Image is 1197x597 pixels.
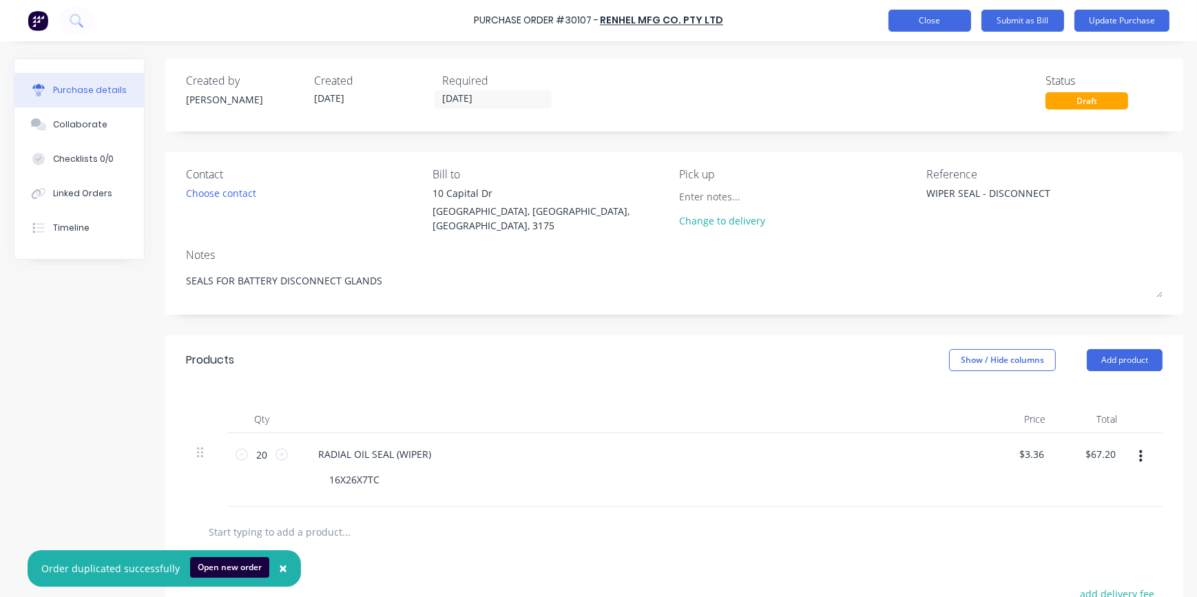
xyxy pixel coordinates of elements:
[14,176,144,211] button: Linked Orders
[926,186,1099,217] textarea: WIPER SEAL - DISCONNECT
[307,444,442,464] div: RADIAL OIL SEAL (WIPER)
[1074,10,1169,32] button: Update Purchase
[14,73,144,107] button: Purchase details
[186,166,422,182] div: Contact
[474,14,598,28] div: Purchase Order #30107 -
[985,406,1057,433] div: Price
[981,10,1064,32] button: Submit as Bill
[1057,406,1128,433] div: Total
[888,10,971,32] button: Close
[53,153,114,165] div: Checklists 0/0
[14,211,144,245] button: Timeline
[1045,92,1128,109] div: Draft
[186,352,234,368] div: Products
[279,558,287,578] span: ×
[186,186,256,200] div: Choose contact
[433,186,669,200] div: 10 Capital Dr
[680,213,805,228] div: Change to delivery
[41,561,180,576] div: Order duplicated successfully
[28,10,48,31] img: Factory
[208,518,483,545] input: Start typing to add a product...
[318,470,391,490] div: 16X26X7TC
[186,266,1163,297] textarea: SEALS FOR BATTERY DISCONNECT GLANDS
[1045,72,1163,89] div: Status
[14,142,144,176] button: Checklists 0/0
[186,247,1163,263] div: Notes
[680,166,916,182] div: Pick up
[53,222,90,234] div: Timeline
[265,552,301,585] button: Close
[53,84,127,96] div: Purchase details
[680,186,805,207] input: Enter notes...
[186,92,303,107] div: [PERSON_NAME]
[186,72,303,89] div: Created by
[926,166,1163,182] div: Reference
[227,406,296,433] div: Qty
[600,14,723,28] a: RENHEL MFG CO. PTY LTD
[442,72,559,89] div: Required
[190,557,269,578] button: Open new order
[1087,349,1163,371] button: Add product
[433,204,669,233] div: [GEOGRAPHIC_DATA], [GEOGRAPHIC_DATA], [GEOGRAPHIC_DATA], 3175
[53,118,107,131] div: Collaborate
[53,187,112,200] div: Linked Orders
[314,72,431,89] div: Created
[949,349,1056,371] button: Show / Hide columns
[14,107,144,142] button: Collaborate
[433,166,669,182] div: Bill to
